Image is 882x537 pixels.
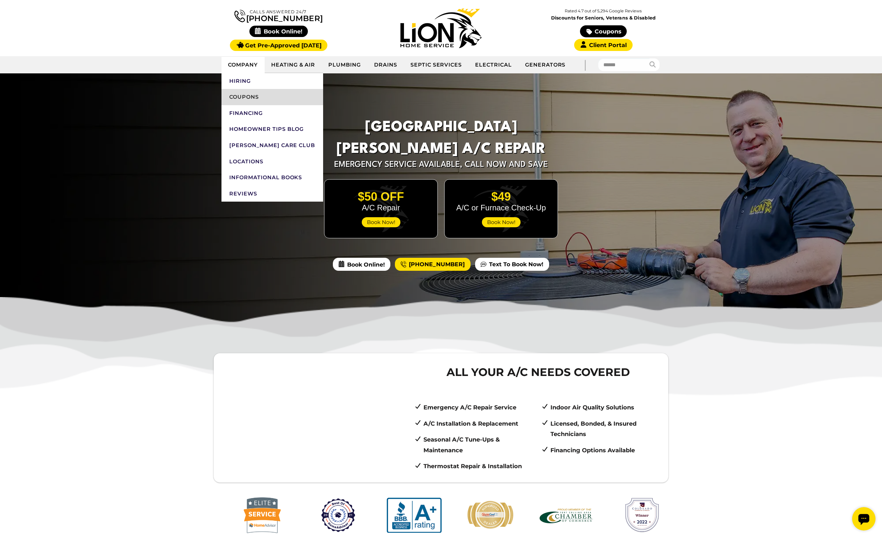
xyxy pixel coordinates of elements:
[386,498,442,535] div: slide 4
[221,57,265,73] a: Company
[221,73,323,89] a: Hiring
[362,217,400,227] span: Book Now!
[522,7,685,15] p: Rated 4.7 out of 5,294 Google Reviews
[423,402,535,413] p: Emergency A/C Repair Service
[323,160,559,170] span: Emergency Service Available, Call Now and Save
[462,500,518,533] div: slide 5
[310,497,366,536] div: slide 3
[539,506,593,525] img: Fort Collins Chamber of Commerce member
[249,26,308,37] span: Book Online!
[482,217,521,227] span: Book Now!
[469,57,519,73] a: Electrical
[614,498,670,535] div: slide 7
[323,117,559,170] h1: [GEOGRAPHIC_DATA][PERSON_NAME] A/C Repair
[414,364,662,380] span: All Your A/C Needs Covered
[574,39,633,51] a: Client Portal
[580,25,627,37] a: Coupons
[423,418,535,429] p: A/C Installation & Replacement
[368,57,404,73] a: Drains
[221,186,323,202] a: Reviews
[538,506,594,527] div: slide 6
[423,434,535,456] p: Seasonal A/C Tune-Ups & Maintenance
[313,497,363,533] img: Best of HomeAdvisor 2021
[400,8,482,48] img: Lion Home Service
[265,57,322,73] a: Heating & Air
[221,121,323,137] a: Homeowner Tips Blog
[519,57,572,73] a: Generators
[221,89,323,105] a: Coupons
[220,359,397,474] iframe: Our History | Lion Home Service
[221,137,323,154] a: [PERSON_NAME] Care Club
[234,8,323,22] a: [PHONE_NUMBER]
[550,402,662,413] p: Indoor Air Quality Solutions
[387,498,441,533] img: BBB A+ Rated
[3,3,26,26] div: Open chat widget
[404,57,469,73] a: Septic Services
[523,16,683,20] span: Discounts for Seniors, Veterans & Disabled
[550,445,662,456] p: Financing Options Available
[550,418,662,440] p: Licensed, Bonded, & Insured Technicians
[230,40,327,51] a: Get Pre-Approved [DATE]
[322,57,368,73] a: Plumbing
[221,169,323,186] a: Informational Books
[423,461,535,471] p: Thermostat Repair & Installation
[475,258,549,271] a: Text To Book Now!
[572,56,598,73] div: |
[221,154,323,170] a: Locations
[333,258,390,271] span: Book Online!
[221,105,323,121] a: Financing
[395,258,470,271] a: [PHONE_NUMBER]
[234,497,290,536] div: slide 2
